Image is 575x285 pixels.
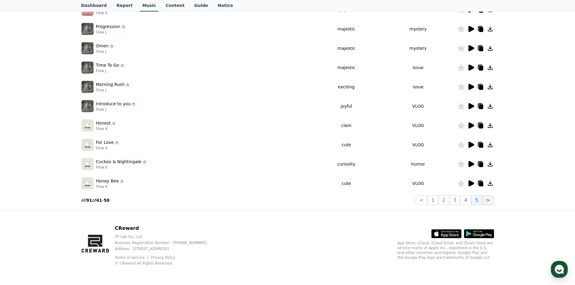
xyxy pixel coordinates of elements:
[314,97,379,116] td: joyful
[81,23,94,35] img: music
[81,177,94,189] img: music
[151,255,176,260] a: Privacy Policy
[96,139,114,146] p: For Love
[115,240,216,245] p: Business Registration Number : [PHONE_NUMBER]
[81,139,94,151] img: music
[96,68,125,73] p: Flow J
[96,43,109,49] p: Omen
[96,165,147,170] p: Flow K
[416,195,427,205] button: <
[96,81,125,88] p: Morning Rush
[460,195,471,205] button: 4
[379,154,457,174] td: humor
[96,107,136,112] p: Flow J
[379,77,457,97] td: issue
[96,101,131,107] p: Introduce to you
[81,42,94,54] img: music
[379,174,457,193] td: VLOG
[96,146,119,150] p: Flow K
[398,241,494,260] p: App Store, iCloud, iCloud Drive, and iTunes Store are service marks of Apple Inc., registered in ...
[314,19,379,39] td: majestic
[89,200,104,205] span: Settings
[115,225,216,232] p: CReward
[379,135,457,154] td: VLOG
[314,58,379,77] td: majestic
[40,191,78,206] a: Messages
[379,97,457,116] td: VLOG
[96,126,116,131] p: Flow K
[314,154,379,174] td: curiosity
[471,195,482,205] button: 5
[314,135,379,154] td: cute
[2,191,40,206] a: Home
[449,195,460,205] button: 3
[81,62,94,74] img: music
[314,77,379,97] td: exciting
[115,246,216,251] p: Address : [STREET_ADDRESS]
[81,81,94,93] img: music
[81,158,94,170] img: music
[81,119,94,131] img: music
[96,198,102,203] strong: 41
[427,195,438,205] button: 1
[115,255,149,260] a: Terms of Service
[81,197,110,203] p: All of -
[314,39,379,58] td: majestic
[379,58,457,77] td: issue
[115,234,216,239] p: YP Lab Co., Ltd.
[438,195,449,205] button: 2
[96,120,111,126] p: Honest
[314,174,379,193] td: cute
[104,198,109,203] strong: 50
[96,178,119,184] p: Honey Bee
[96,184,124,189] p: Flow K
[115,261,216,266] p: © CReward All Rights Reserved.
[314,116,379,135] td: clam
[96,88,130,93] p: Flow J
[96,159,142,165] p: Cuckoo & Nightingale
[379,39,457,58] td: mystery
[96,30,126,35] p: Flow J
[96,49,114,54] p: Flow J
[96,24,120,30] p: Progression
[96,62,119,68] p: Time To Go
[78,191,116,206] a: Settings
[379,116,457,135] td: VLOG
[50,201,68,205] span: Messages
[379,19,457,39] td: mystery
[86,198,92,203] strong: 91
[15,200,26,205] span: Home
[482,195,494,205] button: >
[81,100,94,112] img: music
[96,11,127,15] p: Flow K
